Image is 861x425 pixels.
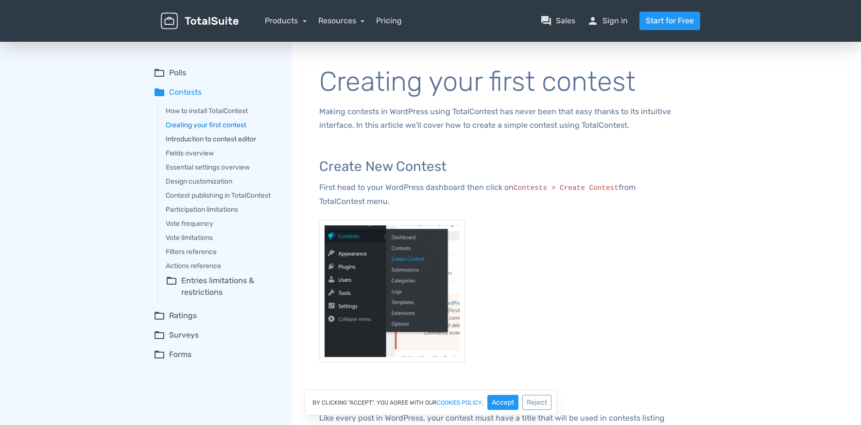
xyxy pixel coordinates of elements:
h1: Creating your first contest [319,67,680,97]
a: Creating your first contest [166,120,278,130]
summary: folder_openRatings [154,310,278,322]
summary: folder_openSurveys [154,329,278,341]
a: Essential settings overview [166,162,278,172]
h3: Create New Contest [319,159,680,174]
img: TotalSuite for WordPress [161,13,239,30]
a: Products [265,16,307,25]
a: Start for Free [639,12,700,30]
button: Reject [522,395,551,410]
a: Design customization [166,176,278,187]
a: personSign in [587,15,628,27]
a: Participation limitations [166,204,278,215]
a: Actions reference [166,261,278,271]
span: folder_open [154,329,165,341]
img: Create contest from TotalContest menu [319,220,465,362]
a: How to install TotalContest [166,106,278,116]
summary: folder_openPolls [154,67,278,79]
a: Fields overview [166,148,278,158]
summary: folder_openEntries limitations & restrictions [166,275,278,298]
span: person [587,15,599,27]
summary: folderContests [154,86,278,98]
a: Vote limitations [166,233,278,243]
a: Contest publishing in TotalContest [166,190,278,201]
p: First head to your WordPress dashboard then click on from TotalContest menu. [319,181,680,208]
a: cookies policy [437,400,482,406]
a: Introduction to contest editor [166,134,278,144]
p: Making contests in WordPress using TotalContest has never been that easy thanks to its intuitive ... [319,105,680,132]
code: Contests > Create Contest [514,184,619,192]
span: question_answer [540,15,552,27]
span: folder_open [154,349,165,360]
a: Resources [318,16,365,25]
a: Vote frequency [166,219,278,229]
summary: folder_openForms [154,349,278,360]
a: question_answerSales [540,15,575,27]
a: Filters reference [166,247,278,257]
a: Pricing [376,15,402,27]
span: folder_open [154,310,165,322]
div: By clicking "Accept", you agree with our . [305,390,557,415]
span: folder_open [154,67,165,79]
button: Accept [487,395,518,410]
span: folder_open [166,275,177,298]
span: folder [154,86,165,98]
